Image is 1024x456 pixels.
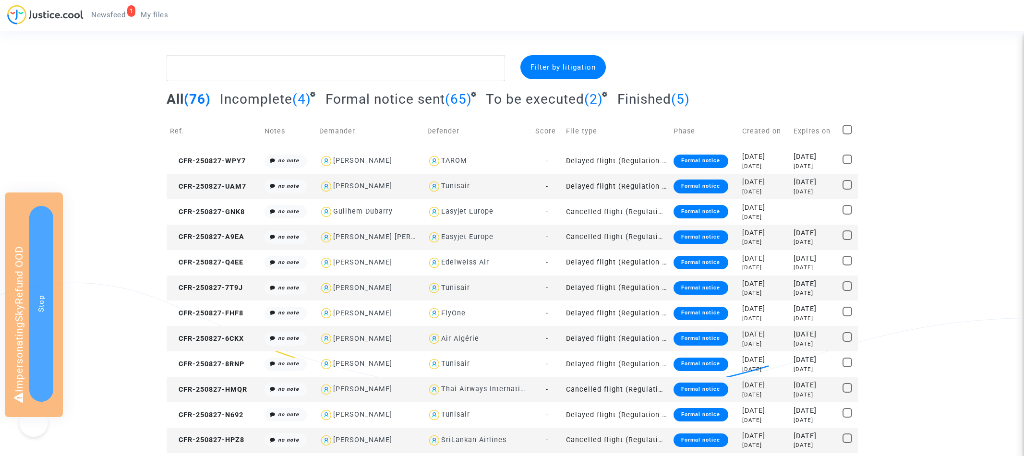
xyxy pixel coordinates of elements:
img: icon-user.svg [319,154,333,168]
i: no note [278,310,299,316]
img: icon-user.svg [319,281,333,295]
img: icon-user.svg [319,332,333,346]
div: [DATE] [794,304,836,314]
span: CFR-250827-GNK8 [170,208,245,216]
span: All [167,91,184,107]
div: Formal notice [674,358,728,371]
div: Air Algérie [441,335,479,343]
span: - [546,182,548,191]
div: [DATE] [742,177,787,188]
td: Phase [670,114,739,148]
img: icon-user.svg [427,408,441,422]
td: Cancelled flight (Regulation EC 261/2004) [563,428,671,453]
div: [PERSON_NAME] [333,385,392,393]
td: Score [532,114,563,148]
div: Formal notice [674,155,728,168]
div: [DATE] [742,406,787,416]
div: [DATE] [794,289,836,297]
div: Tunisair [441,410,470,419]
div: [DATE] [742,253,787,264]
span: - [546,385,548,394]
div: [DATE] [794,441,836,449]
span: - [546,411,548,419]
span: CFR-250827-UAM7 [170,182,246,191]
div: Formal notice [674,332,728,346]
img: icon-user.svg [319,230,333,244]
div: [DATE] [742,441,787,449]
td: Ref. [167,114,262,148]
div: FlyOne [441,309,466,317]
span: To be executed [486,91,584,107]
div: [DATE] [794,177,836,188]
div: Easyjet Europe [441,233,494,241]
span: CFR-250827-FHF8 [170,309,243,317]
div: Tunisair [441,284,470,292]
img: icon-user.svg [427,256,441,270]
div: [PERSON_NAME] [333,258,392,266]
div: Guilhem Dubarry [333,207,393,216]
div: Formal notice [674,307,728,320]
span: (5) [671,91,690,107]
span: CFR-250827-8RNP [170,360,244,368]
img: jc-logo.svg [7,5,84,24]
div: Formal notice [674,281,728,295]
div: [DATE] [742,380,787,391]
img: icon-user.svg [427,357,441,371]
div: TAROM [441,156,467,165]
div: [DATE] [742,314,787,323]
div: [DATE] [742,340,787,348]
span: CFR-250827-A9EA [170,233,244,241]
div: [DATE] [742,213,787,221]
div: Easyjet Europe [441,207,494,216]
span: Incomplete [220,91,292,107]
span: CFR-250827-HMQR [170,385,247,394]
div: [DATE] [742,289,787,297]
i: no note [278,386,299,392]
div: [DATE] [794,314,836,323]
div: [DATE] [742,304,787,314]
div: [DATE] [794,152,836,162]
div: Formal notice [674,433,728,447]
div: [DATE] [742,264,787,272]
span: (76) [184,91,211,107]
span: Filter by litigation [530,63,596,72]
span: - [546,284,548,292]
td: File type [563,114,671,148]
div: [DATE] [794,264,836,272]
span: (4) [292,91,311,107]
div: [DATE] [794,416,836,424]
div: [DATE] [742,203,787,213]
td: Cancelled flight (Regulation EC 261/2004) [563,225,671,250]
div: [DATE] [742,228,787,239]
div: [PERSON_NAME] [333,410,392,419]
div: [DATE] [742,365,787,373]
img: icon-user.svg [427,205,441,219]
div: Tunisair [441,360,470,368]
div: 1 [127,5,136,17]
i: no note [278,411,299,418]
span: Newsfeed [91,11,125,19]
td: Cancelled flight (Regulation EC 261/2004) [563,199,671,225]
div: [DATE] [794,365,836,373]
div: [PERSON_NAME] [333,360,392,368]
img: icon-user.svg [427,383,441,396]
i: no note [278,259,299,265]
a: 1Newsfeed [84,8,133,22]
div: [DATE] [794,355,836,365]
img: icon-user.svg [319,180,333,193]
img: icon-user.svg [427,281,441,295]
div: [DATE] [742,279,787,289]
div: [DATE] [794,340,836,348]
div: Formal notice [674,205,728,218]
td: Expires on [790,114,839,148]
span: - [546,309,548,317]
div: Impersonating [5,192,63,417]
div: [DATE] [794,380,836,391]
div: [DATE] [794,391,836,399]
img: icon-user.svg [319,306,333,320]
div: [DATE] [742,152,787,162]
div: [DATE] [742,355,787,365]
span: CFR-250827-HPZ8 [170,436,244,444]
span: Stop [37,295,46,312]
td: Created on [739,114,790,148]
